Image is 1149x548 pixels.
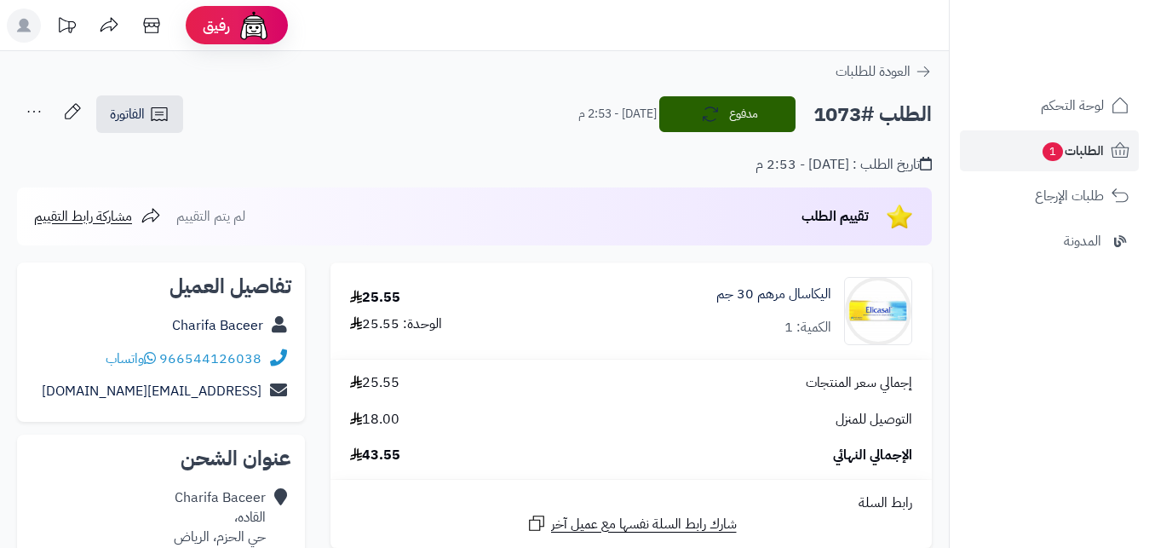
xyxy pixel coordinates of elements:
a: الطلبات1 [960,130,1139,171]
span: شارك رابط السلة نفسها مع عميل آخر [551,515,737,534]
span: المدونة [1064,229,1101,253]
span: 25.55 [350,373,399,393]
span: مشاركة رابط التقييم [34,206,132,227]
div: رابط السلة [337,493,925,513]
span: إجمالي سعر المنتجات [806,373,912,393]
span: الفاتورة [110,104,145,124]
span: العودة للطلبات [836,61,911,82]
div: الكمية: 1 [784,318,831,337]
h2: عنوان الشحن [31,448,291,469]
a: تحديثات المنصة [45,9,88,47]
div: تاريخ الطلب : [DATE] - 2:53 م [755,155,932,175]
h2: تفاصيل العميل [31,276,291,297]
a: طلبات الإرجاع [960,176,1139,216]
a: واتساب [106,349,156,369]
div: الوحدة: 25.55 [350,314,442,334]
a: لوحة التحكم [960,85,1139,126]
span: رفيق [203,15,230,36]
span: التوصيل للمنزل [836,410,912,430]
a: اليكاسال مرهم 30 جم [716,285,831,304]
button: مدفوع [659,96,796,132]
a: شارك رابط السلة نفسها مع عميل آخر [526,513,737,534]
span: طلبات الإرجاع [1035,184,1104,208]
h2: الطلب #1073 [813,97,932,132]
a: Charifa Baceer [172,315,263,336]
span: الإجمالي النهائي [833,446,912,465]
img: 6659c46927d9596c42db35cd3475d12aecd9-90x90.jpg [845,277,911,345]
span: 18.00 [350,410,399,430]
span: لوحة التحكم [1041,94,1104,118]
img: ai-face.png [237,9,271,43]
span: لم يتم التقييم [176,206,245,227]
a: العودة للطلبات [836,61,932,82]
small: [DATE] - 2:53 م [578,106,657,123]
a: 966544126038 [159,349,261,369]
span: 43.55 [350,446,400,465]
a: [EMAIL_ADDRESS][DOMAIN_NAME] [42,381,261,401]
div: 25.55 [350,288,400,308]
span: الطلبات [1041,139,1104,163]
a: الفاتورة [96,95,183,133]
span: تقييم الطلب [801,206,869,227]
a: مشاركة رابط التقييم [34,206,161,227]
a: المدونة [960,221,1139,262]
span: 1 [1043,142,1063,161]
